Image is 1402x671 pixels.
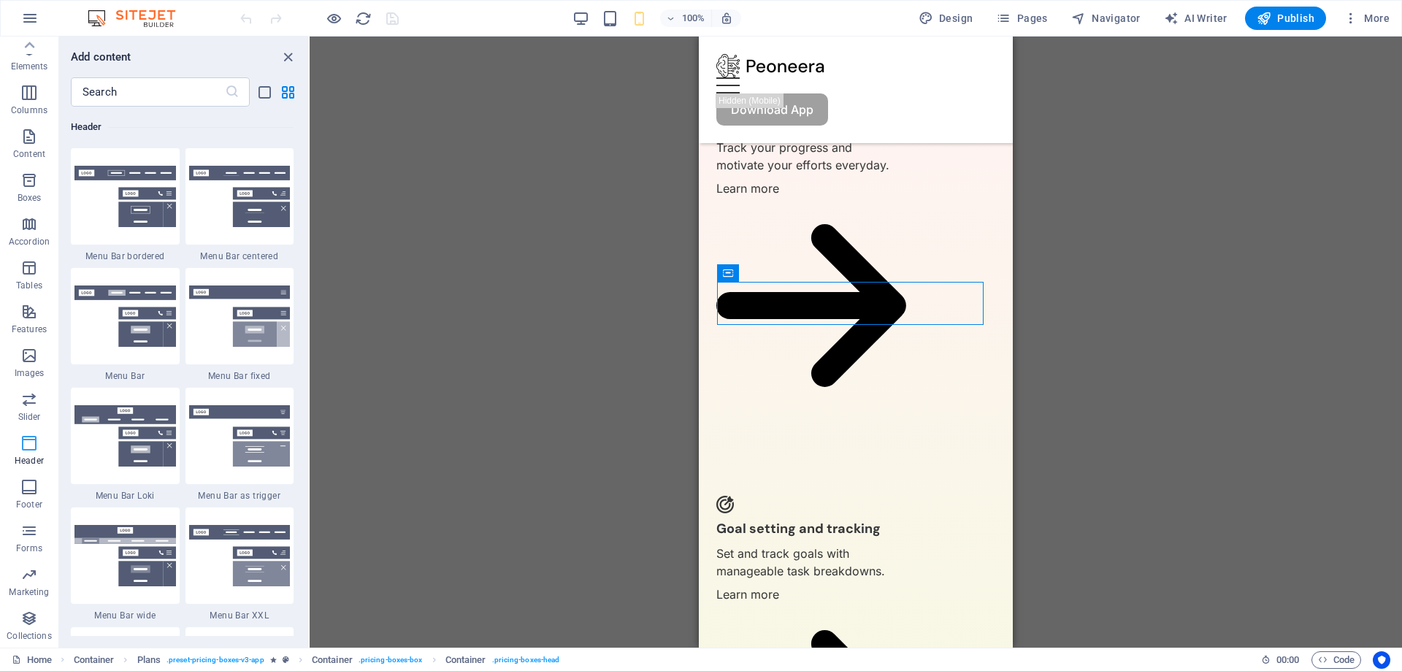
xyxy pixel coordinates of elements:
span: Menu Bar Loki [71,490,180,502]
button: close panel [279,48,296,66]
p: Header [15,455,44,467]
p: Marketing [9,586,49,598]
button: reload [354,9,372,27]
button: Design [913,7,979,30]
p: Elements [11,61,48,72]
button: Publish [1245,7,1326,30]
button: AI Writer [1158,7,1233,30]
span: Pages [996,11,1047,26]
span: Click to select. Double-click to edit [137,651,161,669]
button: Usercentrics [1373,651,1390,669]
button: grid-view [279,83,296,101]
span: Menu Bar as trigger [185,490,294,502]
span: . preset-pricing-boxes-v3-app [166,651,264,669]
p: Forms [16,542,42,554]
p: Images [15,367,45,379]
h6: Header [71,118,294,136]
span: Click to select. Double-click to edit [74,651,115,669]
span: Design [919,11,973,26]
h6: Session time [1261,651,1300,669]
span: Menu Bar centered [185,250,294,262]
div: Menu Bar XXL [185,507,294,621]
span: Publish [1257,11,1314,26]
span: . pricing-boxes-head [492,651,560,669]
div: Menu Bar bordered [71,148,180,262]
input: Search [71,77,225,107]
img: menu-bar-xxl.svg [189,525,291,586]
p: Tables [16,280,42,291]
img: menu-bar-fixed.svg [189,285,291,347]
p: Columns [11,104,47,116]
span: Menu Bar [71,370,180,382]
h6: 100% [682,9,705,27]
p: Features [12,323,47,335]
img: menu-bar-loki.svg [74,405,176,467]
img: menu-bar-centered.svg [189,166,291,227]
img: Editor Logo [84,9,194,27]
div: Menu Bar centered [185,148,294,262]
img: menu-bar-wide.svg [74,525,176,586]
a: Click to cancel selection. Double-click to open Pages [12,651,52,669]
img: menu-bar-bordered.svg [74,166,176,227]
p: Content [13,148,45,160]
button: Pages [990,7,1053,30]
i: On resize automatically adjust zoom level to fit chosen device. [720,12,733,25]
i: This element is a customizable preset [283,656,289,664]
img: menu-bar.svg [74,285,176,347]
button: Code [1311,651,1361,669]
p: Collections [7,630,51,642]
span: 00 00 [1276,651,1299,669]
button: list-view [256,83,273,101]
span: Menu Bar fixed [185,370,294,382]
span: Click to select. Double-click to edit [312,651,353,669]
span: Code [1318,651,1355,669]
span: Menu Bar wide [71,610,180,621]
button: Navigator [1065,7,1146,30]
span: Navigator [1071,11,1141,26]
nav: breadcrumb [74,651,560,669]
span: More [1344,11,1390,26]
div: Menu Bar wide [71,507,180,621]
button: More [1338,7,1395,30]
span: . pricing-boxes-box [359,651,423,669]
h6: Add content [71,48,131,66]
p: Boxes [18,192,42,204]
img: menu-bar-as-trigger.svg [189,405,291,467]
span: : [1287,654,1289,665]
div: Menu Bar [71,268,180,382]
i: Reload page [355,10,372,27]
p: Accordion [9,236,50,248]
div: Menu Bar Loki [71,388,180,502]
span: AI Writer [1164,11,1227,26]
span: Menu Bar XXL [185,610,294,621]
button: Click here to leave preview mode and continue editing [325,9,342,27]
button: 100% [660,9,712,27]
span: Click to select. Double-click to edit [445,651,486,669]
i: Element contains an animation [270,656,277,664]
p: Footer [16,499,42,510]
div: Menu Bar fixed [185,268,294,382]
span: Menu Bar bordered [71,250,180,262]
div: Menu Bar as trigger [185,388,294,502]
p: Slider [18,411,41,423]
